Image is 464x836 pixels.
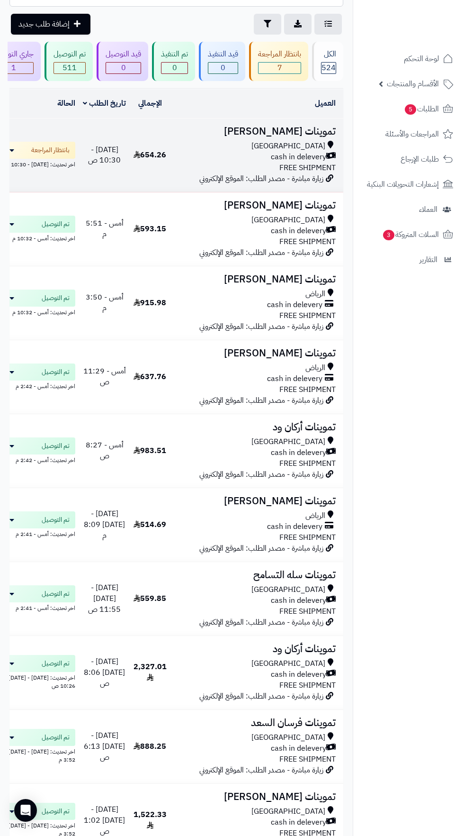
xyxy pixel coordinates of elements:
a: قيد التوصيل 0 [95,42,150,81]
span: زيارة مباشرة - مصدر الطلب: الموقع الإلكتروني [199,247,323,258]
a: # [343,98,348,109]
span: زيارة مباشرة - مصدر الطلب: الموقع الإلكتروني [199,321,323,332]
span: [GEOGRAPHIC_DATA] [251,732,325,743]
div: قيد التوصيل [106,49,141,60]
span: تم التوصيل [42,219,70,229]
span: زيارة مباشرة - مصدر الطلب: الموقع الإلكتروني [199,469,323,480]
a: #1554 [343,519,367,530]
span: 514.69 [134,519,166,530]
a: قيد التنفيذ 0 [197,42,247,81]
div: قيد التنفيذ [208,49,238,60]
a: بانتظار المراجعة 7 [247,42,310,81]
span: # [343,593,348,604]
span: تم التوصيل [42,733,70,742]
span: 1,522.33 [134,809,167,831]
span: زيارة مباشرة - مصدر الطلب: الموقع الإلكتروني [199,617,323,628]
span: بانتظار المراجعة [31,145,70,155]
a: #1567 [343,223,367,235]
a: #1555 [343,445,367,456]
span: # [343,371,348,382]
span: الأقسام والمنتجات [387,77,439,91]
a: السلات المتروكة3 [359,223,458,246]
span: FREE SHIPMENT [279,458,336,469]
span: أمس - 11:29 ص [83,365,126,388]
span: cash in delevery [271,152,326,163]
h3: تموينات [PERSON_NAME] [174,200,336,211]
span: # [343,741,348,752]
a: #1534 [343,815,367,826]
div: 0 [208,63,238,73]
span: زيارة مباشرة - مصدر الطلب: الموقع الإلكتروني [199,764,323,776]
span: التقارير [419,253,437,266]
a: #1536 [343,667,367,678]
span: طلبات الإرجاع [401,153,439,166]
a: تاريخ الطلب [83,98,126,109]
span: الرياض [305,289,325,300]
span: [GEOGRAPHIC_DATA] [251,141,325,152]
span: 654.26 [134,149,166,161]
span: # [343,667,348,678]
a: العملاء [359,198,458,221]
span: cash in delevery [267,521,322,532]
span: cash in delevery [271,447,326,458]
span: زيارة مباشرة - مصدر الطلب: الموقع الإلكتروني [199,691,323,702]
h3: تموينات أركان ود [174,422,336,433]
div: Open Intercom Messenger [14,799,37,822]
span: FREE SHIPMENT [279,236,336,247]
span: تم التوصيل [42,807,70,816]
h3: تموينات سله التسامح [174,570,336,581]
div: تم التوصيل [54,49,86,60]
a: الإجمالي [138,98,162,109]
span: cash in delevery [271,595,326,606]
span: تم التوصيل [42,659,70,668]
span: تم التوصيل [42,441,70,451]
a: #1535 [343,741,367,752]
span: # [343,297,348,309]
span: # [343,149,348,161]
span: تم التوصيل [42,515,70,525]
span: # [343,519,348,530]
img: logo-2.png [400,7,455,27]
span: 888.25 [134,741,166,752]
a: تم التنفيذ 0 [150,42,197,81]
span: [DATE] - [DATE] 6:13 ص [84,730,125,763]
span: 3 [383,230,394,240]
h3: تموينات [PERSON_NAME] [174,791,336,802]
a: الحالة [57,98,75,109]
h3: تموينات [PERSON_NAME] [174,274,336,285]
span: FREE SHIPMENT [279,754,336,765]
span: 915.98 [134,297,166,309]
span: تم التوصيل [42,367,70,377]
span: الطلبات [404,102,439,116]
span: 524 [321,63,336,73]
span: إضافة طلب جديد [18,18,70,30]
span: 5 [405,104,416,115]
div: 511 [54,63,85,73]
span: 0 [161,63,187,73]
a: التقارير [359,248,458,271]
span: 593.15 [134,223,166,235]
a: إضافة طلب جديد [11,14,90,35]
span: 983.51 [134,445,166,456]
span: [DATE] - 10:30 ص [88,144,121,166]
span: cash in delevery [267,300,322,310]
span: المراجعات والأسئلة [385,127,439,141]
span: # [343,223,348,235]
span: الرياض [305,510,325,521]
span: cash in delevery [271,817,326,828]
a: لوحة التحكم [359,47,458,70]
span: 637.76 [134,371,166,382]
a: إشعارات التحويلات البنكية [359,173,458,196]
h3: تموينات [PERSON_NAME] [174,348,336,359]
span: [GEOGRAPHIC_DATA] [251,215,325,226]
span: لوحة التحكم [404,52,439,65]
span: cash in delevery [271,226,326,236]
a: #1559 [343,371,367,382]
span: cash in delevery [271,743,326,754]
div: تم التنفيذ [161,49,188,60]
h3: تموينات أركان ود [174,644,336,654]
span: 2,327.01 [134,661,167,683]
span: FREE SHIPMENT [279,162,336,173]
span: أمس - 5:51 م [86,218,124,240]
a: #1543 [343,593,367,604]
